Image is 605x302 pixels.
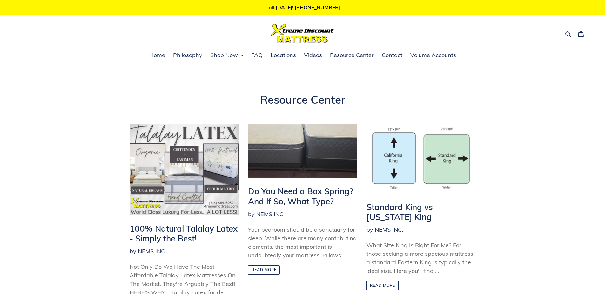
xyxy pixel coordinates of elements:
[301,51,325,60] a: Videos
[366,225,403,234] span: by NEMS INC.
[366,202,475,222] h2: Standard King vs [US_STATE] King
[248,51,266,60] a: FAQ
[210,51,238,59] span: Shop Now
[366,241,475,275] div: What Size King Is Right For Me? For those seeking a more spacious mattress, a standard Eastern Ki...
[130,93,476,106] h1: Resource Center
[304,51,322,59] span: Videos
[248,210,285,218] span: by NEMS INC.
[146,51,168,60] a: Home
[366,124,475,222] a: Standard King vs [US_STATE] King
[248,225,357,260] div: Your bedroom should be a sanctuary for sleep. While there are many contributing elements, the mos...
[130,247,166,255] span: by NEMS INC.
[407,51,459,60] a: Volume Accounts
[366,281,399,290] a: Read more: Standard King vs California King
[410,51,456,59] span: Volume Accounts
[382,51,402,59] span: Contact
[271,51,296,59] span: Locations
[173,51,202,59] span: Philosophy
[170,51,205,60] a: Philosophy
[271,24,334,43] img: Xtreme Discount Mattress
[248,186,357,206] h2: Do You Need a Box Spring? And If So, What Type?
[248,265,280,275] a: Read more: Do You Need a Box Spring? And If So, What Type?
[149,51,165,59] span: Home
[267,51,299,60] a: Locations
[130,124,239,243] a: 100% Natural Talalay Latex - Simply the Best!
[130,262,239,297] div: Not Only Do We Have The Most Affordable Talalay Latex Mattresses On The Market, They're Arguably ...
[379,51,406,60] a: Contact
[251,51,263,59] span: FAQ
[130,224,239,243] h2: 100% Natural Talalay Latex - Simply the Best!
[248,124,357,206] a: Do You Need a Box Spring? And If So, What Type?
[327,51,377,60] a: Resource Center
[207,51,246,60] button: Shop Now
[330,51,374,59] span: Resource Center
